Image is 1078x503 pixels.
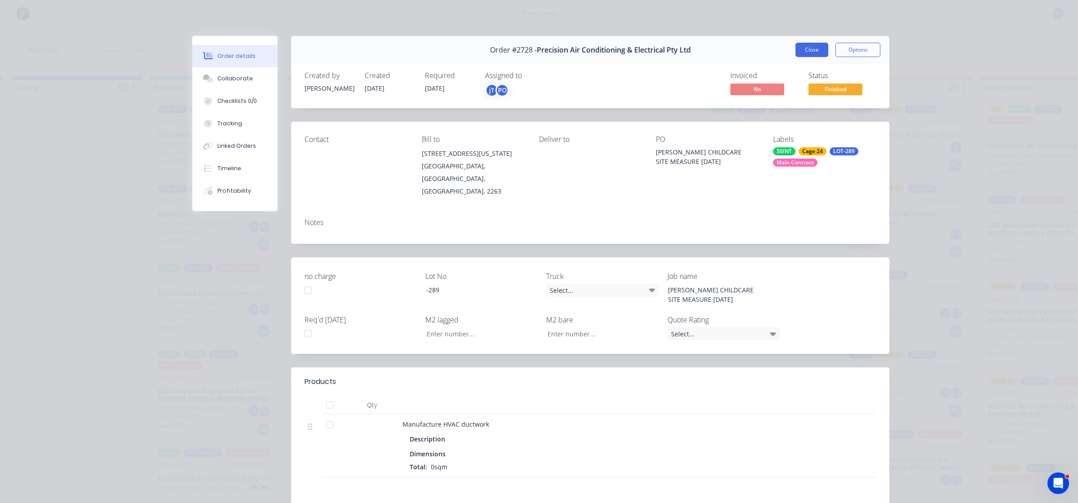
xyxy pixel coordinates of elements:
div: Assigned to [485,71,575,80]
span: [DATE] [365,84,384,93]
button: Checklists 0/0 [192,90,278,112]
input: Enter number... [540,327,658,340]
iframe: Intercom live chat [1047,472,1069,494]
label: Lot No [425,271,538,282]
div: Notes [305,218,876,227]
span: Dimensions [410,449,446,459]
span: Order #2728 - [490,46,537,54]
button: Collaborate [192,67,278,90]
div: [STREET_ADDRESS][US_STATE] [422,147,525,160]
label: Quote Rating [667,314,780,325]
div: -289 [419,283,531,296]
div: Select... [546,283,658,297]
div: Deliver to [539,135,642,144]
button: Order details [192,45,278,67]
input: Enter number... [419,327,538,340]
label: Truck [546,271,658,282]
div: 50INT [773,147,795,155]
div: PO [495,84,509,97]
div: [GEOGRAPHIC_DATA], [GEOGRAPHIC_DATA], [GEOGRAPHIC_DATA], 2263 [422,160,525,198]
div: [STREET_ADDRESS][US_STATE][GEOGRAPHIC_DATA], [GEOGRAPHIC_DATA], [GEOGRAPHIC_DATA], 2263 [422,147,525,198]
span: 0sqm [427,463,451,471]
button: Close [795,43,828,57]
div: LOT-289 [830,147,858,155]
label: M2 lagged [425,314,538,325]
div: Select... [667,327,780,340]
div: Order details [217,52,256,60]
button: Finished [808,84,862,97]
span: Total: [410,463,427,471]
div: Created by [305,71,354,80]
span: No [730,84,784,95]
label: Job name [667,271,780,282]
div: Linked Orders [217,142,256,150]
label: no charge [305,271,417,282]
div: [PERSON_NAME] [305,84,354,93]
div: Qty [345,396,399,414]
div: Contact [305,135,407,144]
div: Products [305,376,336,387]
div: Cage 24 [799,147,826,155]
div: Created [365,71,414,80]
div: Required [425,71,474,80]
div: jT [485,84,499,97]
span: Finished [808,84,862,95]
button: Options [835,43,880,57]
button: Linked Orders [192,135,278,157]
div: Tracking [217,119,242,128]
span: Manufacture HVAC ductwork [402,420,489,428]
div: Invoiced [730,71,798,80]
div: Collaborate [217,75,253,83]
div: Checklists 0/0 [217,97,257,105]
label: Req'd [DATE] [305,314,417,325]
div: [PERSON_NAME] CHILDCARE SITE MEASURE [DATE] [656,147,759,166]
button: Timeline [192,157,278,180]
label: M2 bare [546,314,658,325]
span: [DATE] [425,84,445,93]
div: Description [410,432,449,446]
div: [PERSON_NAME] CHILDCARE SITE MEASURE [DATE] [661,283,773,306]
div: Timeline [217,164,241,172]
span: Precision Air Conditioning & Electrical Pty Ltd [537,46,691,54]
div: Main Contract [773,159,817,167]
div: Status [808,71,876,80]
div: Labels [773,135,876,144]
div: PO [656,135,759,144]
button: Profitability [192,180,278,202]
button: Tracking [192,112,278,135]
button: jTPO [485,84,509,97]
div: Profitability [217,187,251,195]
div: Bill to [422,135,525,144]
